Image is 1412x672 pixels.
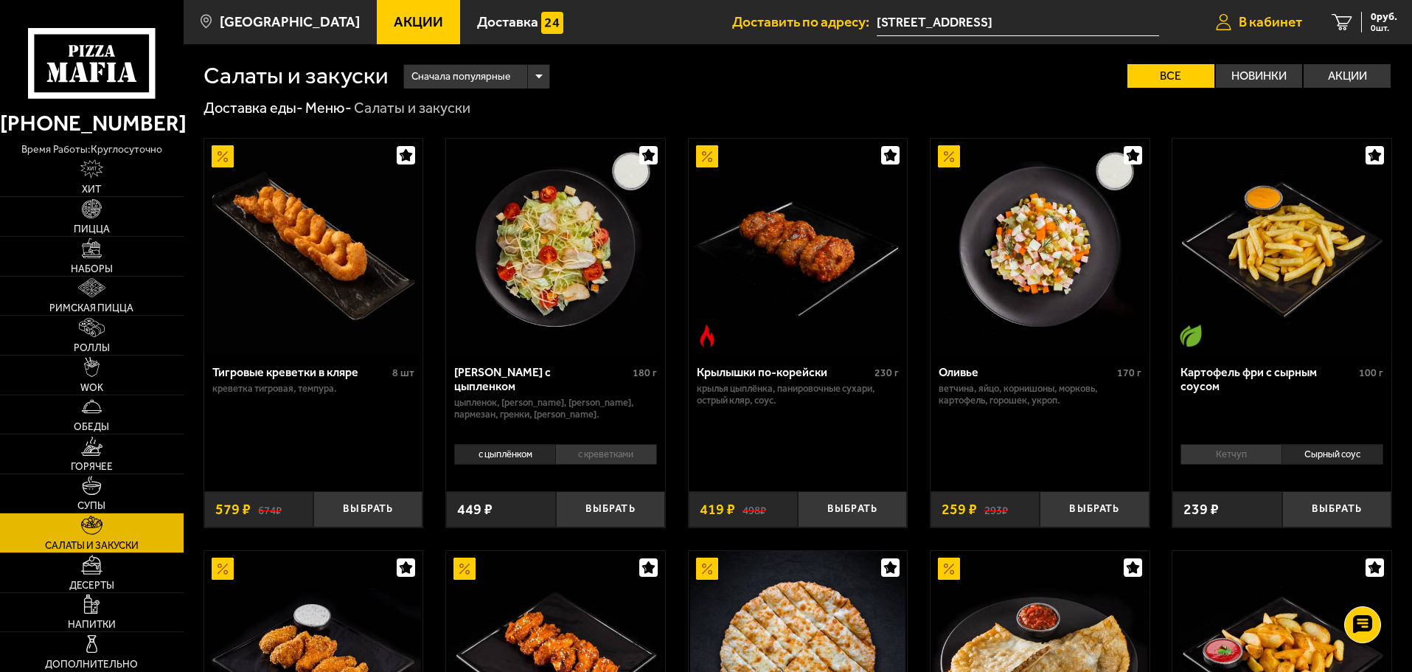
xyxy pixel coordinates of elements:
span: 8 шт [392,367,414,379]
li: с креветками [555,444,657,465]
span: [GEOGRAPHIC_DATA] [220,15,360,29]
a: Вегетарианское блюдоКартофель фри с сырным соусом [1172,139,1391,354]
span: WOK [80,383,103,393]
span: Сначала популярные [411,63,510,91]
s: 293 ₽ [984,502,1008,517]
span: Доставить по адресу: [732,15,877,29]
span: 100 г [1359,367,1383,379]
span: Салаты и закуски [45,541,139,551]
span: 419 ₽ [700,502,735,517]
p: цыпленок, [PERSON_NAME], [PERSON_NAME], пармезан, гренки, [PERSON_NAME]. [454,397,657,420]
img: Акционный [938,145,960,167]
span: Хит [82,184,101,195]
span: Доставка [477,15,538,29]
span: Роллы [74,343,110,353]
span: 230 г [874,367,899,379]
img: Акционный [938,558,960,580]
span: 180 г [633,367,657,379]
span: 239 ₽ [1183,502,1219,517]
span: 0 шт. [1371,24,1397,32]
a: Меню- [305,99,352,117]
img: Острое блюдо [696,325,718,347]
img: Оливье [932,139,1147,354]
button: Выбрать [556,491,665,527]
span: Римская пицца [49,303,133,314]
img: Тигровые креветки в кляре [206,139,421,354]
a: Доставка еды- [204,99,303,117]
p: креветка тигровая, темпура. [212,383,415,395]
label: Акции [1304,64,1391,88]
img: Крылышки по-корейски [690,139,905,354]
img: Вегетарианское блюдо [1180,325,1202,347]
s: 674 ₽ [258,502,282,517]
div: Крылышки по-корейски [697,365,872,379]
span: Пицца [74,224,110,235]
a: АкционныйОливье [931,139,1150,354]
span: Акции [394,15,443,29]
button: Выбрать [798,491,907,527]
li: Кетчуп [1180,444,1281,465]
span: Обеды [74,422,109,432]
span: Горячее [71,462,113,472]
button: Выбрать [1040,491,1149,527]
input: Ваш адрес доставки [877,9,1159,36]
s: 498 ₽ [742,502,766,517]
div: 0 [1172,439,1391,480]
a: АкционныйОстрое блюдоКрылышки по-корейски [689,139,908,354]
img: Акционный [212,558,234,580]
button: Выбрать [313,491,422,527]
div: Салаты и закуски [354,99,470,118]
span: Супы [77,501,105,511]
img: Акционный [212,145,234,167]
h1: Салаты и закуски [204,64,389,88]
div: Картофель фри с сырным соусом [1180,365,1355,393]
img: Акционный [696,145,718,167]
img: Салат Цезарь с цыпленком [448,139,663,354]
span: 579 ₽ [215,502,251,517]
li: с цыплёнком [454,444,555,465]
li: Сырный соус [1281,444,1383,465]
span: Наборы [71,264,113,274]
img: Картофель фри с сырным соусом [1175,139,1390,354]
div: Тигровые креветки в кляре [212,365,389,379]
img: 15daf4d41897b9f0e9f617042186c801.svg [541,12,563,34]
span: 170 г [1117,367,1141,379]
span: Дополнительно [45,659,138,670]
span: Напитки [68,620,116,630]
label: Новинки [1216,64,1303,88]
p: крылья цыплёнка, панировочные сухари, острый кляр, соус. [697,383,900,406]
img: Акционный [696,558,718,580]
span: 449 ₽ [457,502,493,517]
img: Акционный [453,558,476,580]
div: 0 [446,439,665,480]
button: Выбрать [1282,491,1391,527]
div: Оливье [939,365,1113,379]
span: 259 ₽ [942,502,977,517]
label: Все [1127,64,1214,88]
div: [PERSON_NAME] с цыпленком [454,365,629,393]
span: 0 руб. [1371,12,1397,22]
p: ветчина, яйцо, корнишоны, морковь, картофель, горошек, укроп. [939,383,1141,406]
a: АкционныйТигровые креветки в кляре [204,139,423,354]
a: Салат Цезарь с цыпленком [446,139,665,354]
span: Десерты [69,581,114,591]
span: В кабинет [1239,15,1302,29]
